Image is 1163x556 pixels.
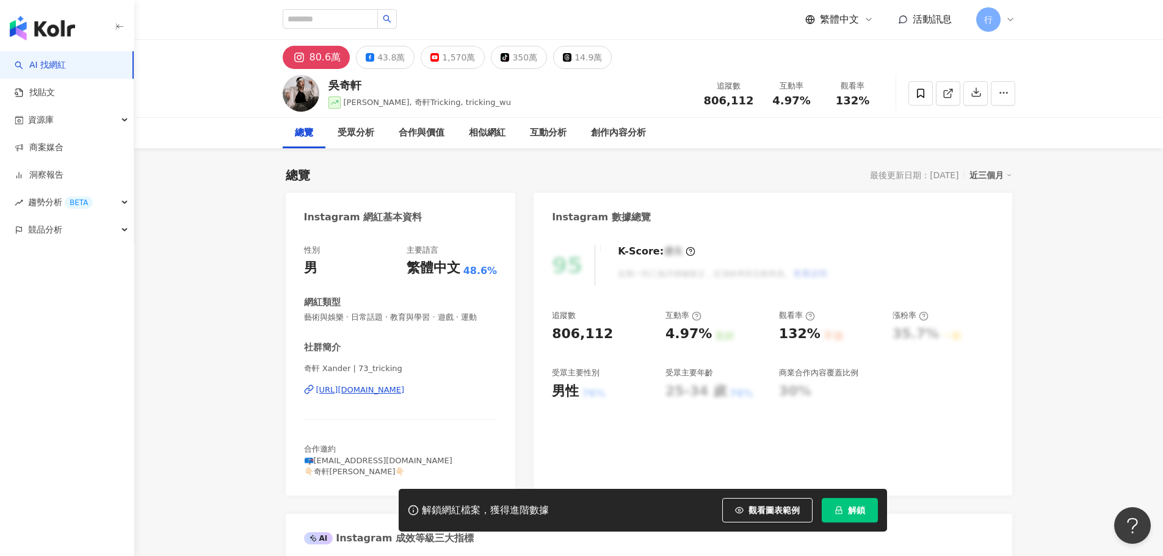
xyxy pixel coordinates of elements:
div: 觀看率 [830,80,876,92]
div: 繁體中文 [407,259,460,278]
span: 繁體中文 [820,13,859,26]
div: 受眾主要性別 [552,367,600,378]
button: 43.8萬 [356,46,415,69]
span: 活動訊息 [913,13,952,25]
div: 男性 [552,382,579,401]
div: [URL][DOMAIN_NAME] [316,385,405,395]
span: lock [835,506,843,514]
div: Instagram 成效等級三大指標 [304,532,474,545]
a: 洞察報告 [15,169,63,181]
div: 806,112 [552,325,613,344]
div: 14.9萬 [574,49,602,66]
span: 48.6% [463,264,498,278]
div: 互動率 [665,310,701,321]
button: 解鎖 [822,498,878,522]
button: 14.9萬 [553,46,612,69]
span: 觀看圖表範例 [748,505,800,515]
div: 解鎖網紅檔案，獲得進階數據 [422,504,549,517]
div: 互動率 [769,80,815,92]
div: 80.6萬 [310,49,341,66]
img: KOL Avatar [283,75,319,112]
div: 追蹤數 [552,310,576,321]
div: 最後更新日期：[DATE] [870,170,958,180]
div: Instagram 網紅基本資料 [304,211,422,224]
button: 1,570萬 [421,46,485,69]
span: 806,112 [704,94,754,107]
div: 總覽 [295,126,313,140]
div: 近三個月 [969,167,1012,183]
div: 男 [304,259,317,278]
span: search [383,15,391,23]
button: 350萬 [491,46,547,69]
div: 350萬 [512,49,537,66]
a: searchAI 找網紅 [15,59,66,71]
span: 奇軒 Xander | 73_tricking [304,363,498,374]
span: 競品分析 [28,216,62,244]
span: 合作邀約 📪[EMAIL_ADDRESS][DOMAIN_NAME] 👇🏻奇軒[PERSON_NAME]👇🏻 [304,444,452,475]
div: 1,570萬 [442,49,475,66]
a: [URL][DOMAIN_NAME] [304,385,498,395]
span: 解鎖 [848,505,865,515]
span: 行 [984,13,993,26]
span: 132% [836,95,870,107]
div: 43.8萬 [377,49,405,66]
a: 找貼文 [15,87,55,99]
div: 主要語言 [407,245,438,256]
div: 網紅類型 [304,296,341,309]
div: 4.97% [665,325,712,344]
button: 觀看圖表範例 [722,498,813,522]
div: 132% [779,325,821,344]
div: 受眾主要年齡 [665,367,713,378]
div: 社群簡介 [304,341,341,354]
div: AI [304,532,333,544]
div: 吳奇軒 [328,78,512,93]
img: logo [10,16,75,40]
span: rise [15,198,23,207]
div: 性別 [304,245,320,256]
span: 4.97% [772,95,810,107]
span: [PERSON_NAME], 奇軒Tricking, tricking_wu [344,98,512,107]
a: 商案媒合 [15,142,63,154]
div: 合作與價值 [399,126,444,140]
div: 相似網紅 [469,126,505,140]
div: 觀看率 [779,310,815,321]
div: 商業合作內容覆蓋比例 [779,367,858,378]
span: 趨勢分析 [28,189,93,216]
div: 追蹤數 [704,80,754,92]
div: K-Score : [618,245,695,258]
div: Instagram 數據總覽 [552,211,651,224]
div: BETA [65,197,93,209]
button: 80.6萬 [283,46,350,69]
div: 受眾分析 [338,126,374,140]
span: 藝術與娛樂 · 日常話題 · 教育與學習 · 遊戲 · 運動 [304,312,498,323]
div: 總覽 [286,167,310,184]
div: 漲粉率 [893,310,929,321]
div: 創作內容分析 [591,126,646,140]
div: 互動分析 [530,126,567,140]
span: 資源庫 [28,106,54,134]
